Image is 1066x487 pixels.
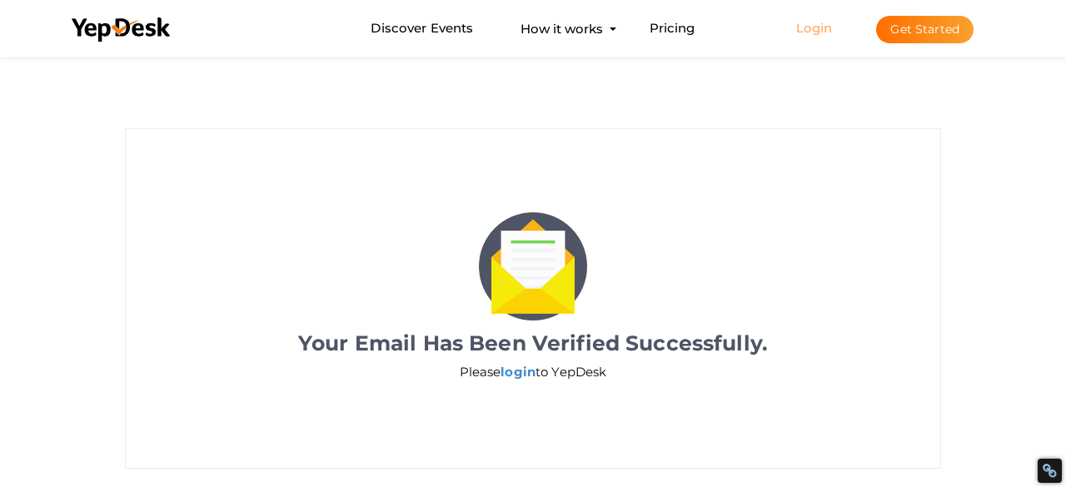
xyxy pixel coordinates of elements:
a: Discover Events [371,13,473,44]
a: login [501,364,535,380]
button: Get Started [876,16,974,43]
a: Login [796,20,833,36]
img: letter.png [479,212,587,321]
label: Please to YepDesk [460,363,607,380]
a: Pricing [650,13,695,44]
label: Your Email Has Been Verified Successfully. [298,321,768,359]
div: Restore Info Box &#10;&#10;NoFollow Info:&#10; META-Robots NoFollow: &#09;true&#10; META-Robots N... [1042,463,1058,479]
button: How it works [516,13,608,44]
